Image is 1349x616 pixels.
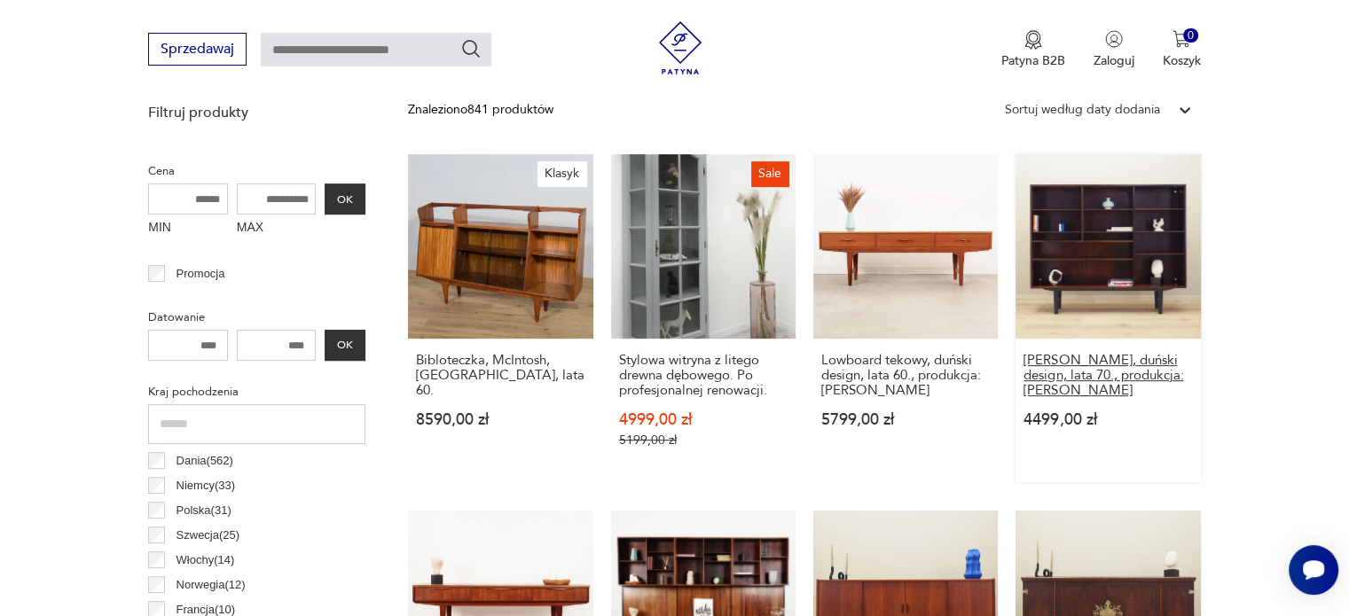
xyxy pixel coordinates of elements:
button: Szukaj [460,38,482,59]
iframe: Smartsupp widget button [1289,545,1338,595]
a: Regał mahoniowy, duński design, lata 70., produkcja: Omann Jun[PERSON_NAME], duński design, lata ... [1016,154,1200,482]
p: 4499,00 zł [1024,412,1192,427]
label: MIN [148,214,228,243]
label: MAX [237,214,317,243]
a: Lowboard tekowy, duński design, lata 60., produkcja: DaniaLowboard tekowy, duński design, lata 60... [813,154,998,482]
p: Kraj pochodzenia [148,382,365,402]
button: Sprzedawaj [148,33,247,66]
img: Patyna - sklep z meblami i dekoracjami vintage [654,21,707,74]
button: Zaloguj [1094,30,1134,69]
p: 8590,00 zł [416,412,584,427]
p: Cena [148,161,365,181]
img: Ikona medalu [1024,30,1042,50]
p: Koszyk [1163,52,1201,69]
p: Dania ( 562 ) [176,451,233,471]
a: Sprzedawaj [148,44,247,57]
div: 0 [1183,28,1198,43]
p: Filtruj produkty [148,103,365,122]
button: 0Koszyk [1163,30,1201,69]
p: Szwecja ( 25 ) [176,526,240,545]
p: Datowanie [148,308,365,327]
button: Patyna B2B [1001,30,1065,69]
h3: Lowboard tekowy, duński design, lata 60., produkcja: [PERSON_NAME] [821,353,990,398]
img: Ikonka użytkownika [1105,30,1123,48]
h3: [PERSON_NAME], duński design, lata 70., produkcja: [PERSON_NAME] [1024,353,1192,398]
p: Włochy ( 14 ) [176,550,235,570]
p: Promocja [176,264,225,284]
div: Sortuj według daty dodania [1005,100,1160,120]
p: 5199,00 zł [619,433,788,448]
img: Ikona koszyka [1173,30,1190,48]
h3: Stylowa witryna z litego drewna dębowego. Po profesjonalnej renowacji. [619,353,788,398]
p: Polska ( 31 ) [176,501,231,520]
div: Znaleziono 841 produktów [408,100,553,120]
button: OK [325,183,365,214]
p: Niemcy ( 33 ) [176,476,236,495]
p: 4999,00 zł [619,412,788,427]
a: SaleStylowa witryna z litego drewna dębowego. Po profesjonalnej renowacji.Stylowa witryna z liteg... [611,154,796,482]
p: Zaloguj [1094,52,1134,69]
p: Patyna B2B [1001,52,1065,69]
p: 5799,00 zł [821,412,990,427]
a: KlasykBibloteczka, McIntosh, Wielka Brytania, lata 60.Bibloteczka, McIntosh, [GEOGRAPHIC_DATA], l... [408,154,592,482]
h3: Bibloteczka, McIntosh, [GEOGRAPHIC_DATA], lata 60. [416,353,584,398]
button: OK [325,330,365,361]
p: Norwegia ( 12 ) [176,575,246,595]
a: Ikona medaluPatyna B2B [1001,30,1065,69]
